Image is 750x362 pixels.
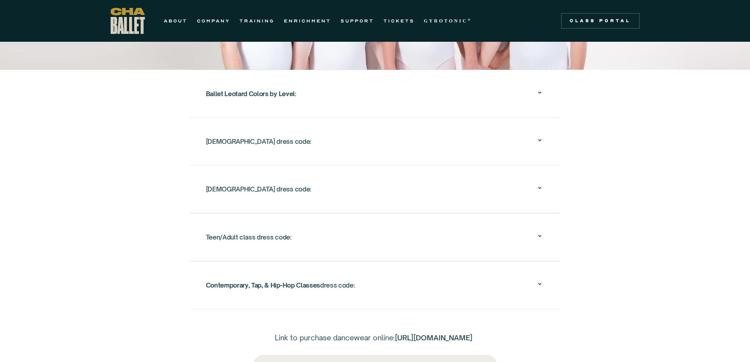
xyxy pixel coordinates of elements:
[206,87,296,101] div: :
[206,273,544,298] div: Contemporary, Tap, & Hip-Hop Classesdress code:
[284,16,331,26] a: ENRICHMENT
[395,333,472,342] a: [URL][DOMAIN_NAME]
[206,281,320,289] strong: Contemporary, Tap, & Hip-Hop Classes
[561,13,640,29] a: Class Portal
[206,176,544,202] div: [DEMOGRAPHIC_DATA] dress code:
[206,182,311,196] div: [DEMOGRAPHIC_DATA] dress code:
[206,134,311,149] div: [DEMOGRAPHIC_DATA] dress code:
[239,16,274,26] a: TRAINING
[206,230,292,244] div: Teen/Adult class dress code:
[164,16,187,26] a: ABOUT
[197,16,230,26] a: COMPANY
[206,278,355,292] div: dress code:
[206,90,295,98] strong: Ballet Leotard Colors by Level
[111,8,145,34] a: home
[252,333,498,342] p: Link to purchase dancewear online:
[206,81,544,106] div: Ballet Leotard Colors by Level:
[468,18,472,22] sup: ®
[424,18,468,24] strong: GYROTONIC
[341,16,374,26] a: SUPPORT
[383,16,415,26] a: TICKETS
[424,16,472,26] a: GYROTONIC®
[566,18,635,24] div: Class Portal
[206,225,544,250] div: Teen/Adult class dress code:
[206,129,544,154] div: [DEMOGRAPHIC_DATA] dress code:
